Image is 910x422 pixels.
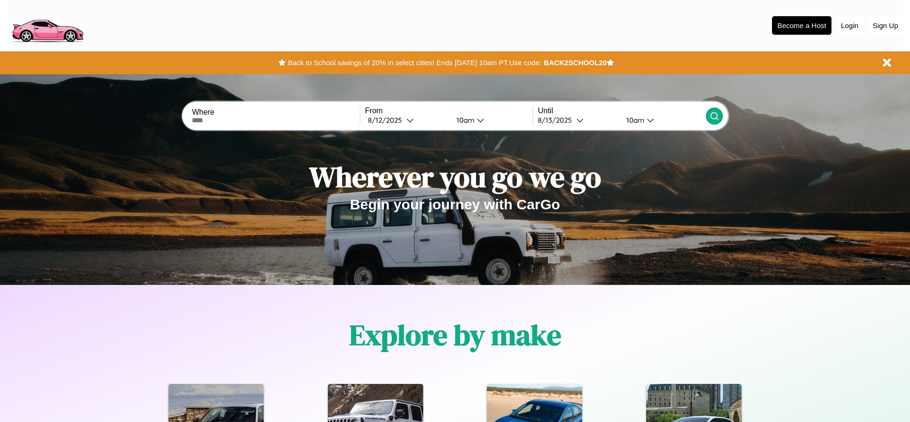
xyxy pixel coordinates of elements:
button: Back to School savings of 20% in select cities! Ends [DATE] 10am PT.Use code: [286,56,544,69]
button: 10am [619,115,705,125]
div: 10am [622,116,647,125]
label: From [365,107,533,115]
label: Where [192,108,359,117]
button: 8/12/2025 [365,115,449,125]
button: Login [836,17,863,34]
div: 8 / 13 / 2025 [538,116,576,125]
b: BACK2SCHOOL20 [544,59,607,67]
button: 10am [449,115,533,125]
button: Become a Host [772,16,831,35]
button: Sign Up [868,17,903,34]
label: Until [538,107,705,115]
h1: Explore by make [349,315,561,354]
div: 10am [452,116,477,125]
div: 8 / 12 / 2025 [368,116,406,125]
img: logo [7,5,88,45]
